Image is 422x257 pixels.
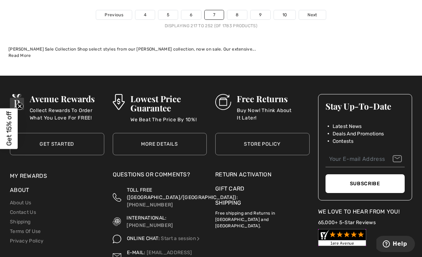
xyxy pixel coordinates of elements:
a: Contact Us [10,209,36,215]
a: Previous [96,10,131,19]
img: Free Returns [215,94,231,110]
a: Privacy Policy [10,238,43,244]
a: Store Policy [215,133,310,155]
img: Avenue Rewards [10,94,24,110]
h3: Avenue Rewards [30,94,104,103]
span: TOLL FREE ([GEOGRAPHIC_DATA]/[GEOGRAPHIC_DATA]): [127,187,238,200]
img: Lowest Price Guarantee [113,94,125,110]
span: Next [307,12,317,18]
a: Terms Of Use [10,228,41,234]
span: Read More [8,53,31,58]
button: Subscribe [326,174,405,193]
a: [PHONE_NUMBER] [127,222,173,228]
p: Free shipping and Returns in [GEOGRAPHIC_DATA] and [GEOGRAPHIC_DATA]. [215,207,310,229]
span: E-MAIL: [127,250,146,256]
a: 10 [274,10,296,19]
a: More Details [113,133,207,155]
h3: Lowest Price Guarantee [130,94,207,112]
p: We Beat The Price By 10%! [130,116,207,130]
img: Online Chat [196,236,201,241]
a: Shipping [215,199,241,206]
span: Contests [333,138,353,145]
input: Your E-mail Address [326,151,405,167]
a: My Rewards [10,173,47,179]
a: 5 [158,10,178,19]
p: Buy Now! Think About It Later! [237,107,310,121]
h3: Stay Up-To-Date [326,101,405,111]
a: 9 [251,10,270,19]
img: International [113,214,121,229]
a: [PHONE_NUMBER] [127,202,173,208]
span: INTERNATIONAL: [127,215,166,221]
a: 4 [135,10,155,19]
a: Next [299,10,326,19]
button: Close teaser [16,103,23,110]
img: Online Chat [113,235,121,243]
div: Questions or Comments? [113,170,207,182]
a: Shipping [10,219,30,225]
a: 7 [205,10,224,19]
span: Get 15% off [5,111,13,146]
div: We Love To Hear From You! [318,208,412,216]
span: ONLINE CHAT: [127,235,160,241]
a: 6 [181,10,201,19]
a: 65,000+ 5-Star Reviews [318,220,376,226]
a: Return Activation [215,170,310,179]
div: [PERSON_NAME] Sale Collection Shop select styles from our [PERSON_NAME] collection, now on sale. ... [8,46,414,52]
a: Get Started [10,133,104,155]
a: About Us [10,200,31,206]
div: About [10,186,104,198]
span: Deals And Promotions [333,130,384,138]
a: Gift Card [215,185,310,193]
h3: Free Returns [237,94,310,103]
p: Collect Rewards To Order What You Love For FREE! [30,107,104,121]
a: 8 [227,10,247,19]
span: Latest News [333,123,362,130]
span: Previous [105,12,123,18]
img: Toll Free (Canada/US) [113,186,121,209]
iframe: Opens a widget where you can find more information [376,236,415,253]
img: Customer Reviews [318,229,366,246]
a: Start a session [161,235,201,241]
